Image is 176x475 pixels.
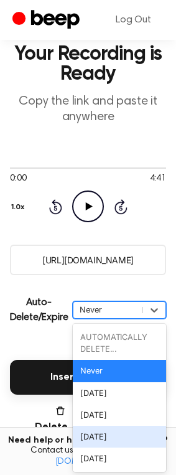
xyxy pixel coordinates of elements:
[10,44,166,84] h1: Your Recording is Ready
[10,360,166,395] button: Insert into Docs
[150,172,166,186] span: 4:41
[73,326,166,360] div: AUTOMATICALLY DELETE...
[12,8,83,32] a: Beep
[73,448,166,469] div: [DATE]
[10,197,29,218] button: 1.0x
[10,172,26,186] span: 0:00
[55,446,146,466] a: [EMAIL_ADDRESS][DOMAIN_NAME]
[10,295,68,325] p: Auto-Delete/Expire
[73,404,166,426] div: [DATE]
[73,360,166,382] div: Never
[7,446,169,468] span: Contact us
[103,5,164,35] a: Log Out
[25,405,68,435] button: Delete
[80,304,136,316] div: Never
[73,426,166,448] div: [DATE]
[10,94,166,125] p: Copy the link and paste it anywhere
[73,382,166,404] div: [DATE]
